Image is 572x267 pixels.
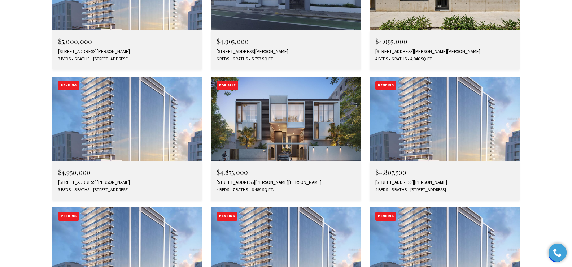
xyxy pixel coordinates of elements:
[370,77,520,200] a: Pending $4,807,500 [STREET_ADDRESS][PERSON_NAME] 4 Beds 5 Baths [STREET_ADDRESS]
[250,187,274,193] span: 6,489 Sq.Ft.
[375,37,407,46] span: $4,995,000
[217,56,229,62] span: 6 Beds
[73,56,89,62] span: 5 Baths
[217,187,229,193] span: 4 Beds
[58,212,79,221] div: Pending
[217,49,355,55] div: [STREET_ADDRESS][PERSON_NAME]
[375,187,388,193] span: 4 Beds
[58,49,197,55] div: [STREET_ADDRESS][PERSON_NAME]
[58,56,71,62] span: 3 Beds
[217,180,355,185] div: [STREET_ADDRESS][PERSON_NAME][PERSON_NAME]
[409,187,446,193] span: [STREET_ADDRESS]
[375,212,396,221] div: Pending
[250,56,274,62] span: 5,753 Sq.Ft.
[375,56,388,62] span: 4 Beds
[375,81,396,90] div: Pending
[91,56,129,62] span: [STREET_ADDRESS]
[375,180,514,185] div: [STREET_ADDRESS][PERSON_NAME]
[58,180,197,185] div: [STREET_ADDRESS][PERSON_NAME]
[375,168,406,176] span: $4,807,500
[409,56,433,62] span: 4,046 Sq.Ft.
[390,56,407,62] span: 6 Baths
[390,187,407,193] span: 5 Baths
[91,187,129,193] span: [STREET_ADDRESS]
[58,81,79,90] div: Pending
[58,187,71,193] span: 3 Beds
[58,168,91,176] span: $4,950,000
[52,77,202,200] a: Pending $4,950,000 [STREET_ADDRESS][PERSON_NAME] 3 Beds 5 Baths [STREET_ADDRESS]
[58,37,92,46] span: $5,000,000
[217,212,237,221] div: Pending
[73,187,89,193] span: 5 Baths
[217,37,249,46] span: $4,995,000
[231,187,248,193] span: 7 Baths
[231,56,248,62] span: 6 Baths
[217,168,248,176] span: $4,875,000
[211,77,361,200] a: For Sale $4,875,000 [STREET_ADDRESS][PERSON_NAME][PERSON_NAME] 4 Beds 7 Baths 6,489 Sq.Ft.
[217,81,238,90] div: For Sale
[375,49,514,55] div: [STREET_ADDRESS][PERSON_NAME][PERSON_NAME]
